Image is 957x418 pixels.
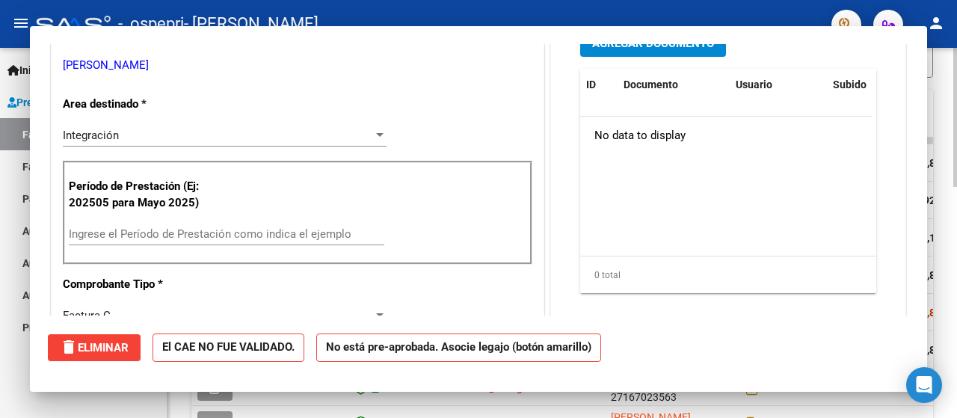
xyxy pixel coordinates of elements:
p: [PERSON_NAME] [63,57,532,74]
div: No data to display [580,117,872,154]
datatable-header-cell: Subido [827,69,902,101]
div: 0 total [580,256,876,294]
span: Prestadores / Proveedores [7,94,144,111]
p: Período de Prestación (Ej: 202505 para Mayo 2025) [69,178,206,212]
datatable-header-cell: ID [580,69,618,101]
span: - [PERSON_NAME] [184,7,319,40]
button: Eliminar [48,334,141,361]
span: Documento [624,79,678,90]
p: Comprobante Tipo * [63,276,203,293]
span: Subido [833,79,867,90]
mat-icon: delete [60,338,78,356]
span: ID [586,79,596,90]
span: Eliminar [60,341,129,354]
span: Inicio [7,62,46,79]
datatable-header-cell: Documento [618,69,730,101]
mat-icon: person [927,14,945,32]
strong: No está pre-aprobada. Asocie legajo (botón amarillo) [316,334,601,363]
strong: El CAE NO FUE VALIDADO. [153,334,304,363]
span: Factura C [63,309,111,322]
div: Open Intercom Messenger [906,367,942,403]
strong: Factura C: 3 - 763 [762,381,846,393]
span: Integración [63,129,119,142]
span: - ospepri [118,7,184,40]
span: Usuario [736,79,772,90]
p: Area destinado * [63,96,203,113]
span: Agregar Documento [592,37,714,50]
mat-icon: menu [12,14,30,32]
div: DOCUMENTACIÓN RESPALDATORIA [551,18,905,328]
datatable-header-cell: Usuario [730,69,827,101]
